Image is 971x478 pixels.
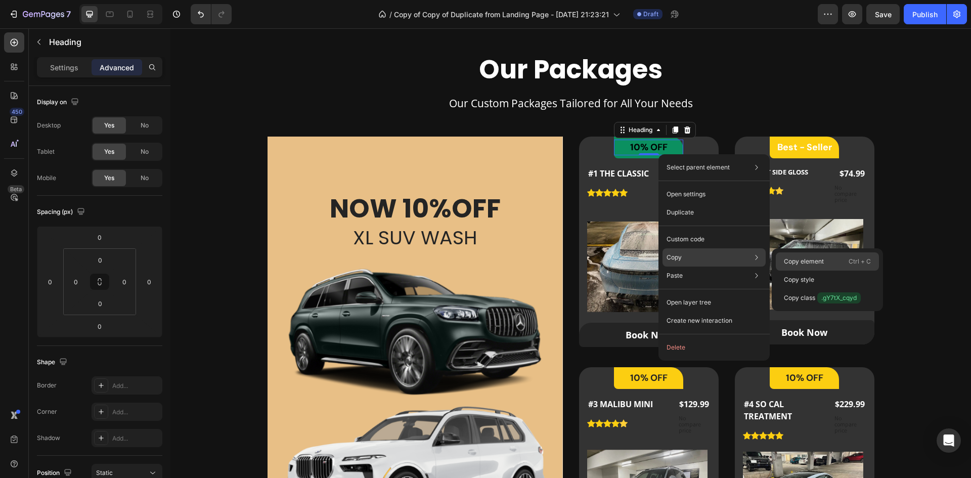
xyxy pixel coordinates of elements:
div: $129.99 [504,369,540,383]
div: $229.99 [660,369,696,383]
span: Yes [104,121,114,130]
span: / [389,9,392,20]
button: 7 [4,4,75,24]
div: Desktop [37,121,61,130]
a: Book Now [564,292,704,316]
span: No [141,173,149,183]
div: $39.99 [504,138,540,155]
p: Copy element [784,257,824,266]
h2: #2 WEST SIDE GLOSS [572,138,644,150]
img: Exterior Car Wash [417,193,538,284]
input: 0px [68,274,83,289]
img: #2 Wash & Wax With Deep Vacuum - So Cal Car Wash [572,191,693,281]
div: Add... [112,408,160,417]
div: Mobile [37,173,56,183]
p: Ctrl + C [849,256,871,267]
div: Shape [37,356,69,369]
span: No [141,147,149,156]
p: 10% OFF [600,343,668,357]
div: Add... [112,434,160,443]
p: Copy [667,253,682,262]
button: Delete [663,338,766,357]
h2: XL SUV WASH [97,197,392,222]
p: Open layer tree [667,298,711,307]
input: 0 [142,274,157,289]
input: 0 [90,230,110,245]
input: 0px [90,252,110,268]
div: Corner [37,407,57,416]
span: No [141,121,149,130]
div: Book Now [611,296,657,312]
div: Add... [112,381,160,390]
p: Duplicate [667,208,694,217]
div: Shadow [37,433,60,443]
h2: #3 MALIBU MINI [417,369,488,383]
strong: 0% [242,162,281,198]
p: Open settings [667,190,705,199]
p: 7 [66,8,71,20]
h1: #1 THE CLASSIC [417,138,488,152]
p: No compare price [664,387,692,405]
p: No compare price [664,156,692,175]
p: Heading [49,36,158,48]
div: Undo/Redo [191,4,232,24]
p: No compare price [508,159,536,177]
div: Display on [37,96,81,109]
p: No compare price [508,387,536,405]
span: Copy of Copy of Duplicate from Landing Page - [DATE] 21:23:21 [394,9,609,20]
span: Yes [104,173,114,183]
p: Settings [50,62,78,73]
span: 10% OFF [460,113,497,125]
p: Create new interaction [667,316,732,326]
p: Select parent element [667,163,730,172]
span: Yes [104,147,114,156]
div: Heading [456,97,484,106]
div: Spacing (px) [37,205,87,219]
input: 0px [117,274,132,289]
input: 0 [90,319,110,334]
p: Custom code [667,235,704,244]
iframe: Design area [170,28,971,478]
p: 10% OFF [445,343,512,357]
p: Paste [667,271,683,280]
div: Book Now [455,298,501,315]
div: $74.99 [660,138,696,152]
button: Publish [904,4,946,24]
span: Static [96,469,113,476]
span: Draft [643,10,658,19]
div: Tablet [37,147,55,156]
div: Publish [912,9,938,20]
div: Open Intercom Messenger [937,428,961,453]
input: 0px [90,296,110,311]
span: Best - Seller [607,113,661,125]
div: 450 [10,108,24,116]
div: Beta [8,185,24,193]
span: .gY7tX_cqyd [817,292,861,303]
p: Advanced [100,62,134,73]
h2: #4 SO CAL TREATMENT [572,369,644,395]
p: Copy style [784,275,814,284]
input: 0 [42,274,58,289]
p: Copy class [784,292,861,303]
span: Save [875,10,892,19]
a: Book Now [409,294,548,319]
button: Save [866,4,900,24]
div: Border [37,381,57,390]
